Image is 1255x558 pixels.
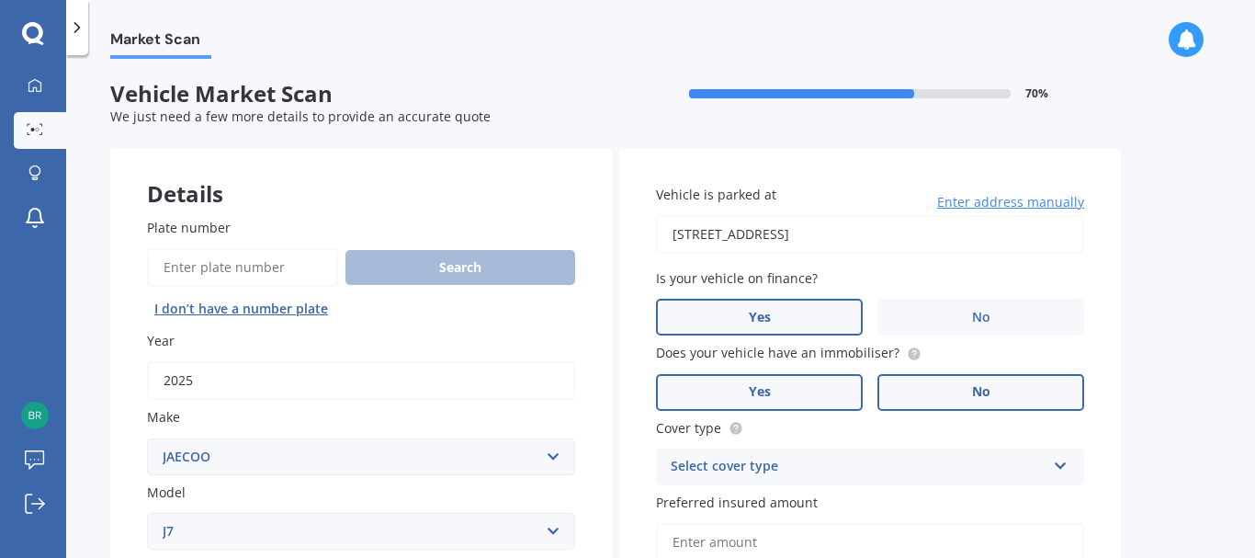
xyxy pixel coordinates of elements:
span: We just need a few more details to provide an accurate quote [110,108,491,125]
div: Details [110,148,612,203]
span: Vehicle is parked at [656,186,776,203]
span: Model [147,484,186,501]
span: Yes [749,310,771,325]
button: I don’t have a number plate [147,294,335,324]
span: Does your vehicle have an immobiliser? [656,345,899,362]
span: Yes [749,384,771,400]
input: Enter address [656,215,1084,254]
span: Is your vehicle on finance? [656,269,818,287]
span: 70 % [1025,87,1048,100]
span: No [972,384,990,400]
img: 17152c1fe3ad269630374dd666969564 [21,402,49,429]
span: No [972,310,990,325]
input: YYYY [147,361,575,400]
span: Vehicle Market Scan [110,81,616,108]
span: Market Scan [110,30,211,55]
div: Select cover type [671,456,1046,478]
span: Plate number [147,219,231,236]
span: Enter address manually [937,193,1084,211]
span: Year [147,332,175,349]
input: Enter plate number [147,248,338,287]
span: Make [147,409,180,427]
span: Preferred insured amount [656,494,818,511]
span: Cover type [656,419,721,437]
